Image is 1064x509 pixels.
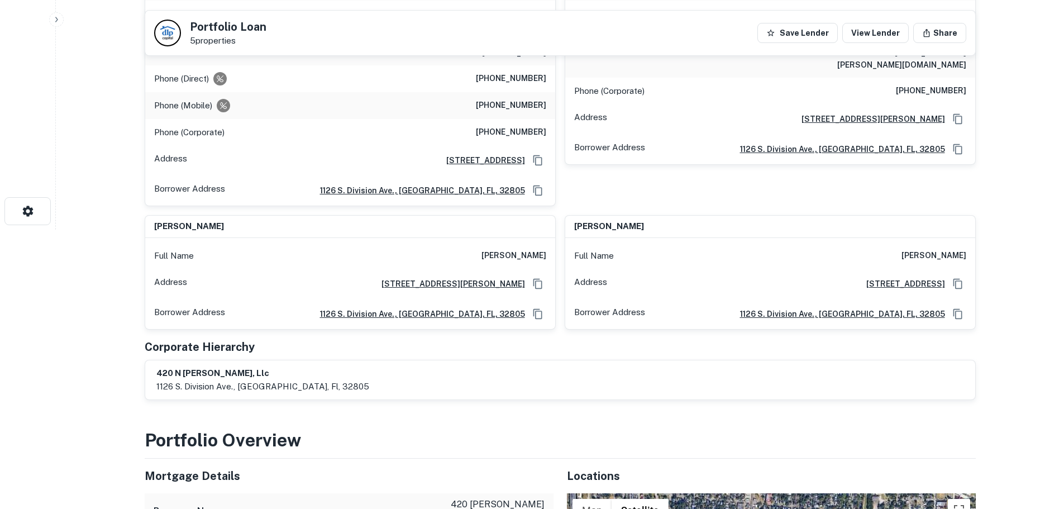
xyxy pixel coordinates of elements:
h5: Mortgage Details [145,468,554,484]
h6: [PHONE_NUMBER] [476,126,546,139]
a: 1126 s. division ave., [GEOGRAPHIC_DATA], FL, 32805 [311,184,525,197]
button: Copy Address [950,275,966,292]
p: Borrower Address [574,141,645,158]
button: Copy Address [950,306,966,322]
a: 1126 s. division ave., [GEOGRAPHIC_DATA], FL, 32805 [731,143,945,155]
p: Phone (Corporate) [574,84,645,98]
h6: [PERSON_NAME] [481,249,546,263]
a: View Lender [842,23,909,43]
button: Share [913,23,966,43]
h5: Corporate Hierarchy [145,339,255,355]
h6: 420 n [PERSON_NAME], llc [156,367,369,380]
iframe: Chat Widget [1008,420,1064,473]
p: Phone (Corporate) [154,126,225,139]
button: Copy Address [529,152,546,169]
p: Address [574,275,607,292]
p: 1126 s. division ave., [GEOGRAPHIC_DATA], fl, 32805 [156,380,369,393]
p: Title [154,7,172,21]
p: Address [154,275,187,292]
h5: Portfolio Loan [190,21,266,32]
div: Requests to not be contacted at this number [217,99,230,112]
p: Borrower Address [154,306,225,322]
p: Phone (Mobile) [154,99,212,112]
p: Title [574,7,592,21]
h6: [PERSON_NAME] [901,249,966,263]
button: Copy Address [950,141,966,158]
h3: Portfolio Overview [145,427,976,454]
a: 1126 s. division ave., [GEOGRAPHIC_DATA], FL, 32805 [311,308,525,320]
p: Address [154,152,187,169]
h6: Senior Counsel [908,7,966,21]
h6: [PERSON_NAME] [574,220,644,233]
p: Borrower Address [154,182,225,199]
h5: Locations [567,468,976,484]
h6: [PHONE_NUMBER] [896,84,966,98]
p: Phone (Direct) [154,72,209,85]
a: 1126 s. division ave., [GEOGRAPHIC_DATA], FL, 32805 [731,308,945,320]
button: Copy Address [529,182,546,199]
button: Save Lender [757,23,838,43]
a: [STREET_ADDRESS] [437,154,525,167]
h6: [PHONE_NUMBER] [476,99,546,112]
a: [STREET_ADDRESS] [857,278,945,290]
button: Copy Address [950,111,966,127]
a: [STREET_ADDRESS][PERSON_NAME] [373,278,525,290]
div: Requests to not be contacted at this number [213,72,227,85]
h6: [PHONE_NUMBER] [476,72,546,85]
p: Borrower Address [574,306,645,322]
a: [STREET_ADDRESS][PERSON_NAME] [793,113,945,125]
p: 5 properties [190,36,266,46]
p: Full Name [574,249,614,263]
h6: Architect [510,7,546,21]
button: Copy Address [529,275,546,292]
h6: [PERSON_NAME] [154,220,224,233]
p: Full Name [154,249,194,263]
button: Copy Address [529,306,546,322]
p: Address [574,111,607,127]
